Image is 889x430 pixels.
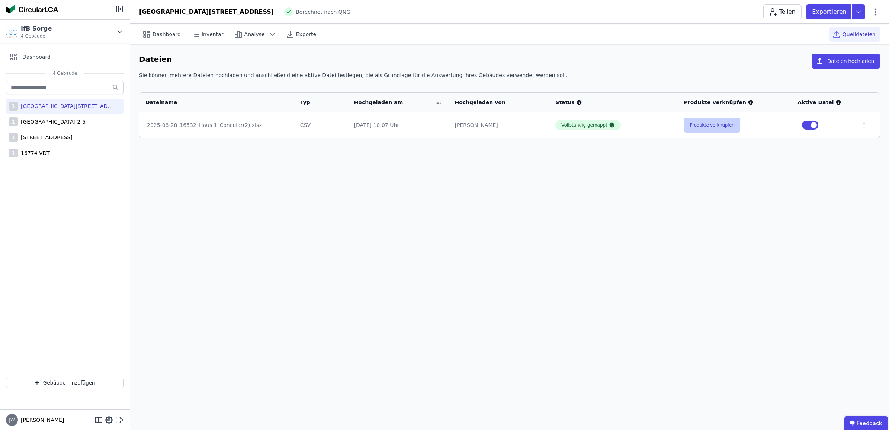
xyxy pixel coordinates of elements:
span: 4 Gebäude [21,33,52,39]
div: Dateiname [145,99,278,106]
span: Dashboard [153,31,181,38]
span: JW [9,418,15,422]
span: Analyse [244,31,265,38]
div: CSV [300,121,342,129]
div: [STREET_ADDRESS] [18,134,73,141]
div: [GEOGRAPHIC_DATA] 2-5 [18,118,86,125]
button: Gebäude hinzufügen [6,378,124,388]
div: Hochgeladen am [354,99,433,106]
div: Sie können mehrere Dateien hochladen und anschließend eine aktive Datei festlegen, die als Grundl... [139,71,880,85]
div: 1 [9,117,18,126]
div: [GEOGRAPHIC_DATA][STREET_ADDRESS] [139,7,274,16]
div: [DATE] 10:07 Uhr [354,121,443,129]
div: 1 [9,149,18,157]
img: IfB Sorge [6,26,18,38]
button: Produkte verknüpfen [684,118,741,133]
div: [PERSON_NAME] [455,121,543,129]
div: Typ [300,99,333,106]
div: 2025-08-28_16532_Haus 1_Concular(2).xlsx [147,121,287,129]
div: Aktive Datei [797,99,849,106]
span: Dashboard [22,53,51,61]
button: Dateien hochladen [812,54,880,69]
span: 4 Gebäude [45,70,85,76]
img: Concular [6,4,58,13]
button: Teilen [763,4,802,19]
span: Inventar [202,31,224,38]
p: Exportieren [812,7,848,16]
h6: Dateien [139,54,172,66]
div: 1 [9,133,18,142]
div: 16774 VDT [18,149,50,157]
div: 1 [9,102,18,111]
div: Produkte verknüpfen [684,99,786,106]
span: Exporte [296,31,316,38]
div: Hochgeladen von [455,99,534,106]
span: [PERSON_NAME] [18,416,64,424]
span: Quelldateien [843,31,876,38]
div: Status [555,99,672,106]
div: IfB Sorge [21,24,52,33]
span: Berechnet nach QNG [296,8,350,16]
div: Vollständig gemappt [561,122,607,128]
div: [GEOGRAPHIC_DATA][STREET_ADDRESS] [18,102,115,110]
